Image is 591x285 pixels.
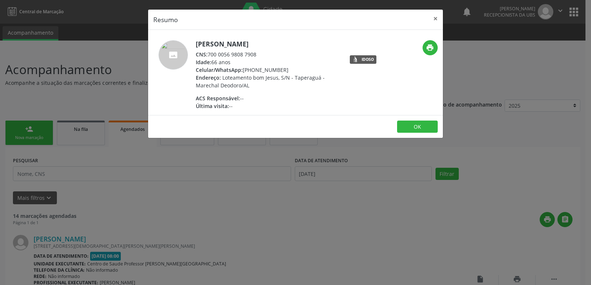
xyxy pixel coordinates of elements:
[196,95,240,102] span: ACS Responsável:
[397,121,438,133] button: OK
[362,58,374,62] div: Idoso
[196,51,339,58] div: 700 0056 9808 7908
[196,102,339,110] div: --
[426,44,434,52] i: print
[158,40,188,70] img: accompaniment
[196,66,243,73] span: Celular/WhatsApp:
[196,59,211,66] span: Idade:
[196,94,339,102] div: --
[428,10,443,28] button: Close
[196,58,339,66] div: 66 anos
[196,66,339,74] div: [PHONE_NUMBER]
[153,15,178,24] h5: Resumo
[196,51,208,58] span: CNS:
[196,74,325,89] span: Loteamento bom Jesus, S/N - Taperaguá - Marechal Deodoro/AL
[196,74,221,81] span: Endereço:
[423,40,438,55] button: print
[196,102,229,110] span: Última visita:
[196,40,339,48] h5: [PERSON_NAME]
